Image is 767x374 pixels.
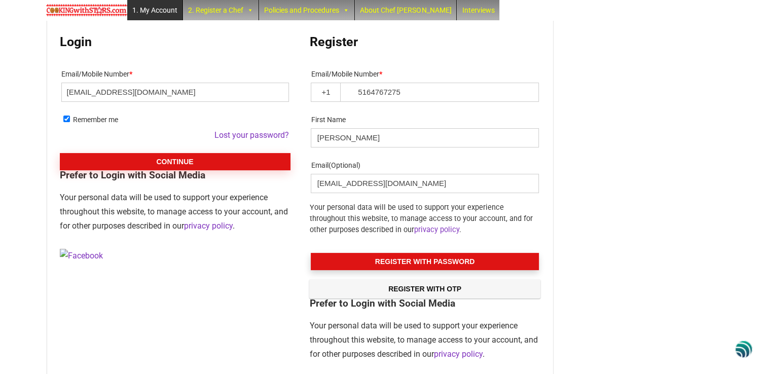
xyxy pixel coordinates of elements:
input: Remember me [63,116,70,122]
img: Chef Paula's Cooking With Stars [46,4,127,16]
label: First Name [311,113,538,128]
input: +1 [311,83,341,102]
span: Remember me [73,116,118,124]
a: privacy policy [414,226,459,234]
img: Facebook [60,249,103,263]
button: Continue [60,153,290,170]
a: Lost your password? [214,128,289,142]
span: (Optional) [328,161,360,169]
a: privacy policy [184,221,233,231]
p: Your personal data will be used to support your experience throughout this website, to manage acc... [309,202,540,236]
p: Your personal data will be used to support your experience throughout this website, to manage acc... [309,319,540,361]
input: Register with OTP [309,279,540,298]
label: Email/Mobile Number [61,67,289,83]
label: Email/Mobile Number [311,67,538,83]
button: Register With Password [311,253,538,270]
img: svg+xml;base64,PHN2ZyB3aWR0aD0iNDgiIGhlaWdodD0iNDgiIHZpZXdCb3g9IjAgMCA0OCA0OCIgZmlsbD0ibm9uZSIgeG... [735,340,752,359]
span: Email [311,161,328,169]
legend: Prefer to Login with Social Media [309,298,540,308]
a: privacy policy [433,349,482,359]
h2: Login [60,34,290,50]
p: Your personal data will be used to support your experience throughout this website, to manage acc... [60,191,290,233]
h2: Register [309,34,540,50]
legend: Prefer to Login with Social Media [60,170,290,180]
